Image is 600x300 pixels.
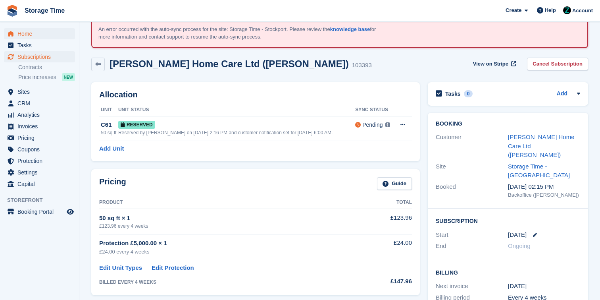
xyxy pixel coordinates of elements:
a: Contracts [18,64,75,71]
div: Reserved by [PERSON_NAME] on [DATE] 2:16 PM and customer notification set for [DATE] 6:00 AM. [118,129,355,136]
div: Protection £5,000.00 × 1 [99,239,354,248]
th: Total [354,196,412,209]
div: [DATE] [508,282,580,291]
span: Price increases [18,74,56,81]
a: Storage Time - [GEOGRAPHIC_DATA] [508,163,570,179]
div: £147.96 [354,277,412,286]
div: Booked [436,182,508,199]
a: Edit Protection [152,263,194,273]
a: menu [4,121,75,132]
span: Home [17,28,65,39]
div: 50 sq ft [101,129,118,136]
a: View on Stripe [470,58,518,71]
a: menu [4,167,75,178]
td: £24.00 [354,234,412,260]
a: menu [4,109,75,120]
span: Storefront [7,196,79,204]
span: Subscriptions [17,51,65,62]
h2: Subscription [436,217,580,225]
span: Coupons [17,144,65,155]
div: Backoffice ([PERSON_NAME]) [508,191,580,199]
span: Pricing [17,132,65,143]
h2: [PERSON_NAME] Home Care Ltd ([PERSON_NAME]) [110,58,349,69]
span: Reserved [118,121,155,129]
div: Start [436,230,508,240]
span: Settings [17,167,65,178]
a: Guide [377,177,412,190]
a: menu [4,28,75,39]
img: Zain Sarwar [563,6,571,14]
th: Unit Status [118,104,355,116]
a: menu [4,178,75,190]
td: £123.96 [354,209,412,234]
p: An error occurred with the auto-sync process for the site: Storage Time - Stockport. Please revie... [98,25,376,41]
div: Pending [362,121,383,129]
span: Booking Portal [17,206,65,217]
h2: Allocation [99,90,412,99]
span: Help [545,6,556,14]
a: menu [4,98,75,109]
a: Storage Time [21,4,68,17]
div: Next invoice [436,282,508,291]
a: Price increases NEW [18,73,75,81]
div: [DATE] 02:15 PM [508,182,580,192]
a: menu [4,51,75,62]
span: Capital [17,178,65,190]
h2: Booking [436,121,580,127]
div: £123.96 every 4 weeks [99,223,354,230]
div: 0 [464,90,473,97]
span: Ongoing [508,242,531,249]
h2: Billing [436,268,580,276]
div: NEW [62,73,75,81]
span: Sites [17,86,65,97]
time: 2025-09-01 00:00:00 UTC [508,230,527,240]
th: Sync Status [355,104,394,116]
th: Unit [99,104,118,116]
a: menu [4,40,75,51]
a: Edit Unit Types [99,263,142,273]
div: End [436,242,508,251]
span: Account [572,7,593,15]
a: menu [4,206,75,217]
div: 50 sq ft × 1 [99,214,354,223]
div: BILLED EVERY 4 WEEKS [99,279,354,286]
a: Add Unit [99,144,124,153]
div: £24.00 every 4 weeks [99,248,354,256]
h2: Pricing [99,177,126,190]
span: CRM [17,98,65,109]
div: Customer [436,133,508,160]
span: Protection [17,155,65,166]
img: icon-info-grey-7440780725fd019a000dd9b08b2336e03edf1995a4989e88bcd33f0948082b44.svg [385,122,390,127]
span: View on Stripe [473,60,508,68]
span: Tasks [17,40,65,51]
a: [PERSON_NAME] Home Care Ltd ([PERSON_NAME]) [508,134,575,158]
a: Add [557,89,567,99]
span: Analytics [17,109,65,120]
div: C61 [101,120,118,130]
a: menu [4,155,75,166]
a: knowledge base [330,26,370,32]
a: menu [4,144,75,155]
a: Preview store [65,207,75,217]
a: Cancel Subscription [527,58,588,71]
a: menu [4,132,75,143]
div: 103393 [352,61,372,70]
h2: Tasks [445,90,461,97]
a: menu [4,86,75,97]
span: Invoices [17,121,65,132]
img: stora-icon-8386f47178a22dfd0bd8f6a31ec36ba5ce8667c1dd55bd0f319d3a0aa187defe.svg [6,5,18,17]
th: Product [99,196,354,209]
span: Create [506,6,521,14]
div: Site [436,162,508,180]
